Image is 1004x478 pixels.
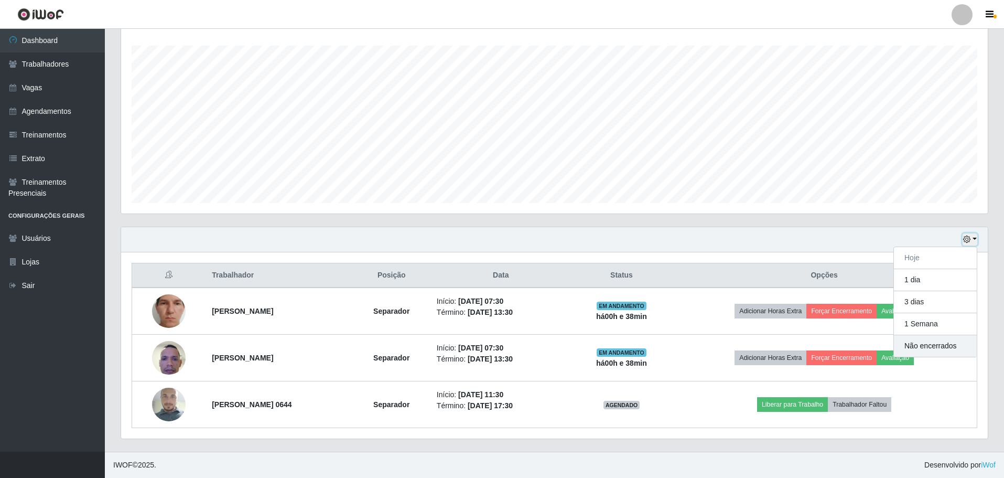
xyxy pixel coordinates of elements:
li: Início: [437,389,565,400]
strong: há 00 h e 38 min [596,312,647,321]
button: Forçar Encerramento [806,304,877,318]
button: Forçar Encerramento [806,350,877,365]
th: Data [430,263,571,288]
span: EM ANDAMENTO [597,348,646,357]
button: 3 dias [894,291,977,313]
li: Término: [437,307,565,318]
button: 1 Semana [894,313,977,335]
span: EM ANDAMENTO [597,302,646,310]
button: Adicionar Horas Extra [735,304,806,318]
button: Não encerrados [894,335,977,357]
span: IWOF [113,461,133,469]
img: 1743423674291.jpeg [152,375,186,434]
strong: Separador [373,400,409,409]
time: [DATE] 07:30 [458,297,503,305]
time: [DATE] 07:30 [458,344,503,352]
button: Trabalhador Faltou [828,397,891,412]
strong: Separador [373,307,409,315]
li: Início: [437,343,565,354]
li: Término: [437,354,565,365]
th: Status [571,263,672,288]
strong: [PERSON_NAME] [212,307,273,315]
time: [DATE] 13:30 [468,355,513,363]
button: Adicionar Horas Extra [735,350,806,365]
time: [DATE] 17:30 [468,401,513,410]
button: Liberar para Trabalho [757,397,828,412]
time: [DATE] 11:30 [458,390,503,399]
strong: [PERSON_NAME] [212,354,273,362]
button: Avaliação [877,350,914,365]
th: Trabalhador [206,263,353,288]
th: Posição [353,263,430,288]
a: iWof [981,461,996,469]
img: CoreUI Logo [17,8,64,21]
button: Hoje [894,247,977,269]
img: 1741739537666.jpeg [152,274,186,348]
strong: há 00 h e 38 min [596,359,647,367]
th: Opções [672,263,977,288]
span: © 2025 . [113,460,156,471]
strong: [PERSON_NAME] 0644 [212,400,292,409]
time: [DATE] 13:30 [468,308,513,316]
img: 1749852660115.jpeg [152,335,186,380]
li: Término: [437,400,565,411]
strong: Separador [373,354,409,362]
button: 1 dia [894,269,977,291]
span: AGENDADO [603,401,640,409]
span: Desenvolvido por [924,460,996,471]
li: Início: [437,296,565,307]
button: Avaliação [877,304,914,318]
